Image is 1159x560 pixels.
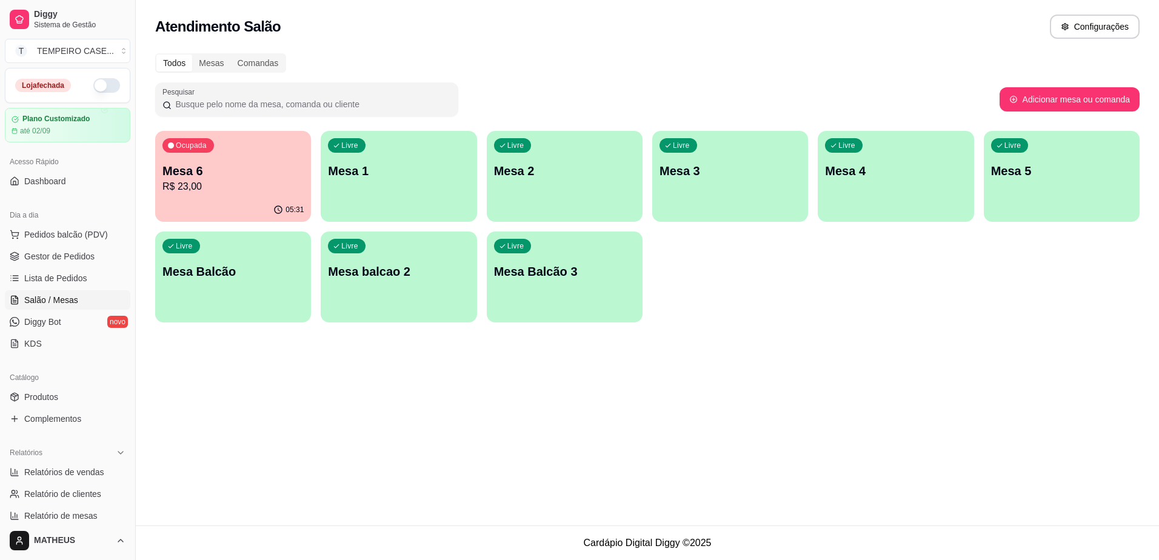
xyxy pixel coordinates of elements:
[286,205,304,215] p: 05:31
[673,141,690,150] p: Livre
[5,290,130,310] a: Salão / Mesas
[1050,15,1140,39] button: Configurações
[37,45,114,57] div: TEMPEIRO CASE ...
[93,78,120,93] button: Alterar Status
[660,162,801,179] p: Mesa 3
[5,205,130,225] div: Dia a dia
[162,263,304,280] p: Mesa Balcão
[155,17,281,36] h2: Atendimento Salão
[5,368,130,387] div: Catálogo
[24,250,95,262] span: Gestor de Pedidos
[5,484,130,504] a: Relatório de clientes
[24,413,81,425] span: Complementos
[507,241,524,251] p: Livre
[487,131,643,222] button: LivreMesa 2
[494,162,635,179] p: Mesa 2
[321,131,476,222] button: LivreMesa 1
[652,131,808,222] button: LivreMesa 3
[991,162,1132,179] p: Mesa 5
[5,225,130,244] button: Pedidos balcão (PDV)
[1004,141,1021,150] p: Livre
[328,162,469,179] p: Mesa 1
[155,131,311,222] button: OcupadaMesa 6R$ 23,0005:31
[24,338,42,350] span: KDS
[22,115,90,124] article: Plano Customizado
[24,391,58,403] span: Produtos
[507,141,524,150] p: Livre
[328,263,469,280] p: Mesa balcao 2
[24,488,101,500] span: Relatório de clientes
[5,409,130,428] a: Complementos
[341,241,358,251] p: Livre
[162,87,199,97] label: Pesquisar
[5,108,130,142] a: Plano Customizadoaté 02/09
[5,5,130,34] a: DiggySistema de Gestão
[818,131,974,222] button: LivreMesa 4
[487,232,643,322] button: LivreMesa Balcão 3
[5,268,130,288] a: Lista de Pedidos
[5,312,130,332] a: Diggy Botnovo
[24,316,61,328] span: Diggy Bot
[321,232,476,322] button: LivreMesa balcao 2
[34,20,125,30] span: Sistema de Gestão
[341,141,358,150] p: Livre
[5,172,130,191] a: Dashboard
[24,228,108,241] span: Pedidos balcão (PDV)
[24,175,66,187] span: Dashboard
[172,98,451,110] input: Pesquisar
[34,9,125,20] span: Diggy
[231,55,286,72] div: Comandas
[176,141,207,150] p: Ocupada
[15,79,71,92] div: Loja fechada
[24,272,87,284] span: Lista de Pedidos
[1000,87,1140,112] button: Adicionar mesa ou comanda
[162,179,304,194] p: R$ 23,00
[162,162,304,179] p: Mesa 6
[5,334,130,353] a: KDS
[155,232,311,322] button: LivreMesa Balcão
[5,462,130,482] a: Relatórios de vendas
[5,152,130,172] div: Acesso Rápido
[10,448,42,458] span: Relatórios
[192,55,230,72] div: Mesas
[5,526,130,555] button: MATHEUS
[15,45,27,57] span: T
[24,466,104,478] span: Relatórios de vendas
[5,506,130,525] a: Relatório de mesas
[5,39,130,63] button: Select a team
[5,247,130,266] a: Gestor de Pedidos
[156,55,192,72] div: Todos
[825,162,966,179] p: Mesa 4
[5,387,130,407] a: Produtos
[34,535,111,546] span: MATHEUS
[176,241,193,251] p: Livre
[24,510,98,522] span: Relatório de mesas
[984,131,1140,222] button: LivreMesa 5
[494,263,635,280] p: Mesa Balcão 3
[838,141,855,150] p: Livre
[20,126,50,136] article: até 02/09
[24,294,78,306] span: Salão / Mesas
[136,525,1159,560] footer: Cardápio Digital Diggy © 2025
